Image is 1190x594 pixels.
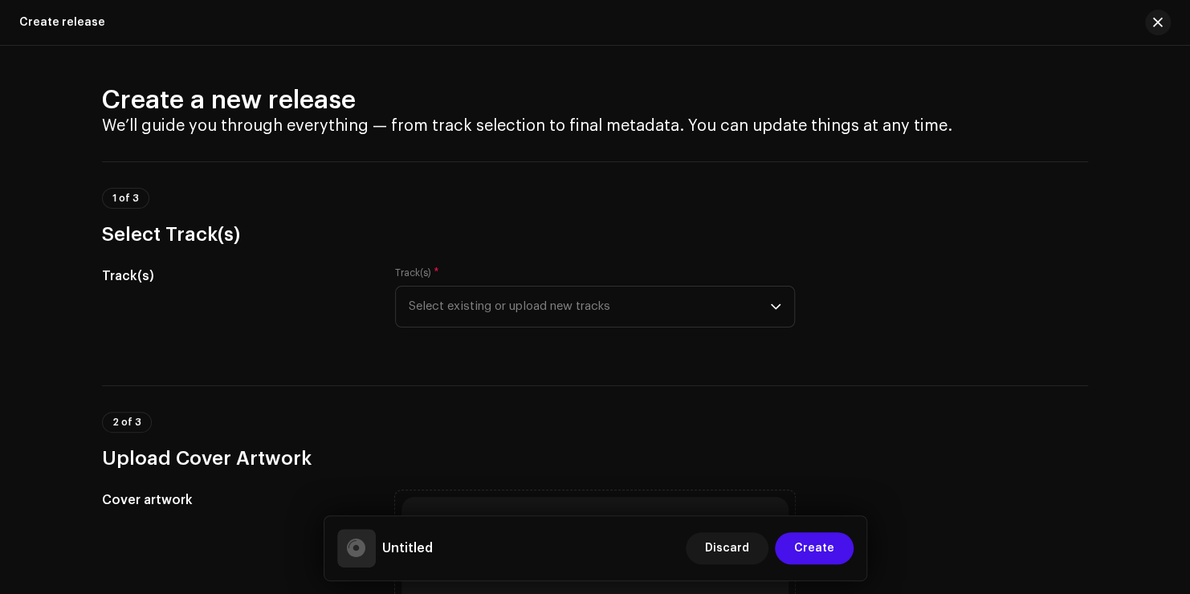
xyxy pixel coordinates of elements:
h2: Create a new release [102,84,1088,116]
h5: Untitled [382,539,433,558]
h3: Select Track(s) [102,222,1088,247]
span: Create [794,532,834,564]
span: Discard [705,532,749,564]
label: Track(s) [395,266,439,279]
h4: We’ll guide you through everything — from track selection to final metadata. You can update thing... [102,116,1088,136]
button: Discard [686,532,768,564]
div: dropdown trigger [770,287,781,327]
h3: Upload Cover Artwork [102,445,1088,471]
span: Select existing or upload new tracks [409,287,770,327]
h5: Cover artwork [102,490,369,510]
button: Create [775,532,854,564]
h5: Track(s) [102,266,369,286]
